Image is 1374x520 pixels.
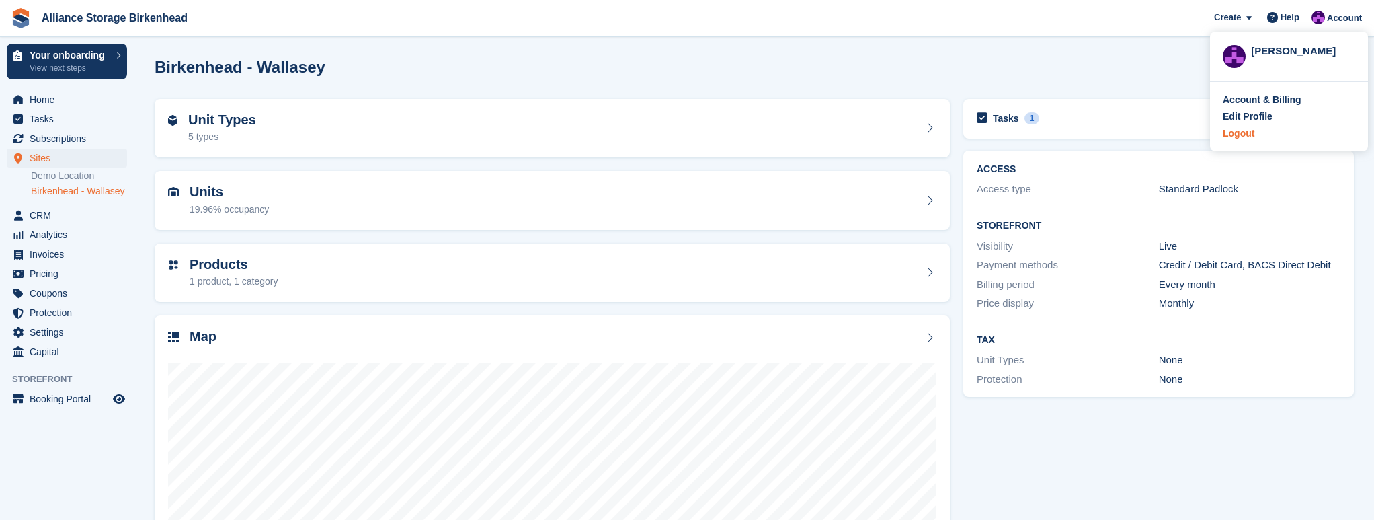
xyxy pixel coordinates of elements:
span: Capital [30,342,110,361]
span: Pricing [30,264,110,283]
a: menu [7,225,127,244]
a: menu [7,90,127,109]
span: Coupons [30,284,110,303]
a: menu [7,206,127,225]
span: Tasks [30,110,110,128]
h2: Units [190,184,269,200]
div: Credit / Debit Card, BACS Direct Debit [1159,258,1341,273]
a: menu [7,303,127,322]
span: Sites [30,149,110,168]
div: None [1159,372,1341,387]
span: Create [1214,11,1241,24]
div: Logout [1223,126,1254,141]
a: Edit Profile [1223,110,1355,124]
a: menu [7,264,127,283]
h2: Tax [977,335,1340,346]
div: 1 [1024,112,1040,124]
div: Protection [977,372,1159,387]
img: Romilly Norton [1223,45,1246,68]
span: Analytics [30,225,110,244]
a: menu [7,149,127,168]
a: Products 1 product, 1 category [155,244,950,303]
div: [PERSON_NAME] [1251,44,1355,56]
a: Logout [1223,126,1355,141]
h2: ACCESS [977,164,1340,175]
div: Price display [977,296,1159,311]
img: Romilly Norton [1311,11,1325,24]
h2: Storefront [977,221,1340,231]
h2: Tasks [993,112,1019,124]
h2: Unit Types [188,112,256,128]
div: Unit Types [977,352,1159,368]
p: View next steps [30,62,110,74]
span: CRM [30,206,110,225]
div: Account & Billing [1223,93,1301,107]
span: Storefront [12,373,134,386]
a: menu [7,342,127,361]
div: Edit Profile [1223,110,1272,124]
h2: Products [190,257,278,272]
div: None [1159,352,1341,368]
span: Invoices [30,245,110,264]
a: menu [7,284,127,303]
a: menu [7,323,127,342]
a: Demo Location [31,170,127,182]
div: 19.96% occupancy [190,202,269,217]
div: 5 types [188,130,256,144]
img: stora-icon-8386f47178a22dfd0bd8f6a31ec36ba5ce8667c1dd55bd0f319d3a0aa187defe.svg [11,8,31,28]
a: Account & Billing [1223,93,1355,107]
h2: Map [190,329,216,344]
img: map-icn-33ee37083ee616e46c38cad1a60f524a97daa1e2b2c8c0bc3eb3415660979fc1.svg [168,332,179,342]
a: Alliance Storage Birkenhead [36,7,193,29]
a: Unit Types 5 types [155,99,950,158]
a: menu [7,245,127,264]
div: Standard Padlock [1159,182,1341,197]
div: Every month [1159,277,1341,293]
div: Access type [977,182,1159,197]
div: Visibility [977,239,1159,254]
p: Your onboarding [30,50,110,60]
img: unit-type-icn-2b2737a686de81e16bb02015468b77c625bbabd49415b5ef34ead5e3b44a266d.svg [168,115,177,126]
div: Billing period [977,277,1159,293]
h2: Birkenhead - Wallasey [155,58,325,76]
span: Settings [30,323,110,342]
div: Payment methods [977,258,1159,273]
span: Subscriptions [30,129,110,148]
div: 1 product, 1 category [190,274,278,289]
a: Units 19.96% occupancy [155,171,950,230]
a: Birkenhead - Wallasey [31,185,127,198]
span: Account [1327,11,1362,25]
a: menu [7,129,127,148]
div: Monthly [1159,296,1341,311]
img: unit-icn-7be61d7bf1b0ce9d3e12c5938cc71ed9869f7b940bace4675aadf7bd6d80202e.svg [168,187,179,196]
div: Live [1159,239,1341,254]
a: menu [7,110,127,128]
a: Preview store [111,391,127,407]
span: Help [1281,11,1299,24]
span: Home [30,90,110,109]
span: Booking Portal [30,389,110,408]
span: Protection [30,303,110,322]
a: menu [7,389,127,408]
img: custom-product-icn-752c56ca05d30b4aa98f6f15887a0e09747e85b44ffffa43cff429088544963d.svg [168,260,179,270]
a: Your onboarding View next steps [7,44,127,79]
